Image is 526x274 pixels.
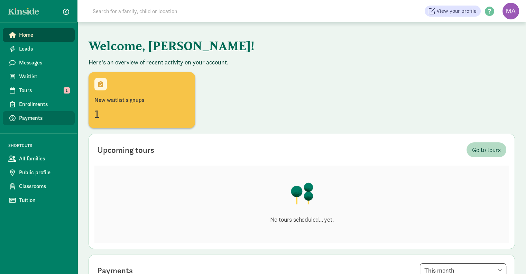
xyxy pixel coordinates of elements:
[89,58,515,67] p: Here's an overview of recent activity on your account.
[3,70,75,83] a: Waitlist
[436,7,477,15] span: View your profile
[3,28,75,42] a: Home
[3,56,75,70] a: Messages
[290,182,314,204] img: illustration-trees.png
[3,83,75,97] a: Tours 1
[19,72,69,81] span: Waitlist
[425,6,481,17] a: View your profile
[19,59,69,67] span: Messages
[89,4,283,18] input: Search for a family, child or location
[491,241,526,274] iframe: Chat Widget
[89,33,431,58] h1: Welcome, [PERSON_NAME]!
[64,87,70,94] span: 1
[19,31,69,39] span: Home
[270,215,334,224] p: No tours scheduled... yet.
[94,96,189,104] div: New waitlist signups
[89,72,195,128] a: New waitlist signups1
[467,142,506,157] a: Go to tours
[3,42,75,56] a: Leads
[94,106,189,122] div: 1
[3,97,75,111] a: Enrollments
[19,45,69,53] span: Leads
[3,179,75,193] a: Classrooms
[19,100,69,108] span: Enrollments
[97,144,154,156] div: Upcoming tours
[19,86,69,95] span: Tours
[19,196,69,204] span: Tuition
[3,111,75,125] a: Payments
[19,182,69,191] span: Classrooms
[472,145,501,154] span: Go to tours
[3,152,75,166] a: All families
[3,193,75,207] a: Tuition
[19,168,69,177] span: Public profile
[19,154,69,163] span: All families
[19,114,69,122] span: Payments
[3,166,75,179] a: Public profile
